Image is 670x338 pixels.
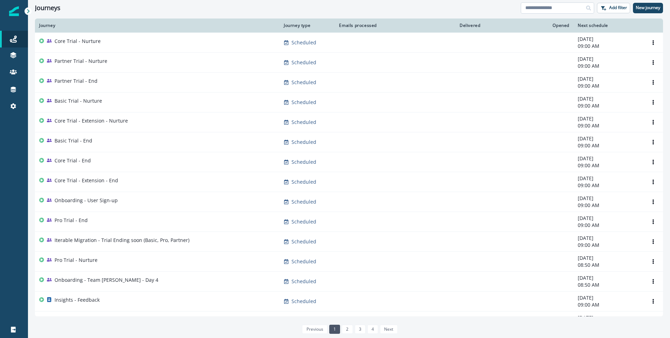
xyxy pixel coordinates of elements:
p: Onboarding - User Sign-up [55,197,118,204]
p: [DATE] [578,195,639,202]
button: Options [648,97,659,108]
a: Basic Trial - NurtureScheduled-[DATE]09:00 AMOptions [35,92,663,112]
p: [DATE] [578,255,639,262]
p: Partner Trial - Nurture [55,58,107,65]
p: Scheduled [291,278,316,285]
button: Options [648,256,659,267]
p: Scheduled [291,59,316,66]
p: Core Trial - End [55,157,91,164]
button: Options [648,117,659,127]
p: Scheduled [291,178,316,185]
p: [DATE] [578,95,639,102]
p: Iterable Migration - Trial Ending soon (Basic, Pro, Partner) [55,237,189,244]
p: Scheduled [291,99,316,106]
p: [DATE] [578,274,639,281]
img: Inflection [9,6,19,16]
p: Core Trial - Extension - End [55,177,118,184]
a: Core Trial - Extension - NurtureScheduled-[DATE]09:00 AMOptions [35,112,663,132]
a: Iterable Migration - Trial Ending soon (Basic, Pro, Partner)Scheduled-[DATE]09:00 AMOptions [35,232,663,251]
p: 09:00 AM [578,142,639,149]
a: Onboarding - Team [PERSON_NAME] - Day 4Scheduled-[DATE]08:50 AMOptions [35,271,663,291]
p: 09:00 AM [578,182,639,189]
a: Page 3 [355,325,366,334]
p: [DATE] [578,115,639,122]
button: New journey [633,3,663,13]
p: [DATE] [578,155,639,162]
p: Onboarding - Team [PERSON_NAME] - Day 4 [55,277,158,284]
p: Scheduled [291,218,316,225]
div: Emails processed [336,23,377,28]
a: Basic Trial - EndScheduled-[DATE]09:00 AMOptions [35,132,663,152]
button: Options [648,57,659,68]
p: Basic Trial - End [55,137,92,144]
p: 09:00 AM [578,301,639,308]
p: 09:00 AM [578,82,639,89]
p: Scheduled [291,298,316,305]
p: [DATE] [578,135,639,142]
button: Add filter [597,3,630,13]
p: Scheduled [291,139,316,146]
p: [DATE] [578,294,639,301]
a: Insights - FeedbackScheduled-[DATE]09:00 AMOptions [35,291,663,311]
a: Page 2 [342,325,353,334]
p: Partner Trial - End [55,78,98,84]
p: Insights - Nurture [55,316,96,323]
p: 09:00 AM [578,102,639,109]
a: Partner Trial - EndScheduled-[DATE]09:00 AMOptions [35,72,663,92]
p: [DATE] [578,314,639,321]
p: [DATE] [578,235,639,242]
a: Insights - NurtureScheduled-[DATE]09:00 AMOptions [35,311,663,331]
p: 09:00 AM [578,242,639,249]
button: Options [648,37,659,48]
a: Pro Trial - EndScheduled-[DATE]09:00 AMOptions [35,212,663,232]
p: Scheduled [291,159,316,166]
a: Page 1 is your current page [329,325,340,334]
p: Core Trial - Nurture [55,38,101,45]
p: Scheduled [291,258,316,265]
p: New journey [636,5,660,10]
button: Options [648,197,659,207]
p: Insights - Feedback [55,296,100,303]
button: Options [648,137,659,147]
a: Page 4 [367,325,378,334]
button: Options [648,236,659,247]
a: Core Trial - EndScheduled-[DATE]09:00 AMOptions [35,152,663,172]
ul: Pagination [300,325,397,334]
button: Options [648,276,659,287]
div: Journey [39,23,275,28]
p: Pro Trial - End [55,217,88,224]
p: Scheduled [291,39,316,46]
button: Options [648,216,659,227]
p: [DATE] [578,56,639,63]
a: Next page [380,325,397,334]
p: 09:00 AM [578,43,639,50]
p: Add filter [609,5,627,10]
p: [DATE] [578,175,639,182]
p: 08:50 AM [578,281,639,288]
button: Options [648,296,659,307]
p: Scheduled [291,238,316,245]
a: Core Trial - NurtureScheduled-[DATE]09:00 AMOptions [35,32,663,52]
p: [DATE] [578,75,639,82]
p: 09:00 AM [578,122,639,129]
p: Scheduled [291,198,316,205]
a: Partner Trial - NurtureScheduled-[DATE]09:00 AMOptions [35,52,663,72]
p: 09:00 AM [578,63,639,69]
h1: Journeys [35,4,60,12]
a: Core Trial - Extension - EndScheduled-[DATE]09:00 AMOptions [35,172,663,192]
div: Delivered [385,23,480,28]
p: Scheduled [291,119,316,126]
p: 09:00 AM [578,202,639,209]
div: Journey type [284,23,328,28]
p: [DATE] [578,36,639,43]
a: Pro Trial - NurtureScheduled-[DATE]08:50 AMOptions [35,251,663,271]
div: Opened [489,23,569,28]
a: Onboarding - User Sign-upScheduled-[DATE]09:00 AMOptions [35,192,663,212]
p: Basic Trial - Nurture [55,97,102,104]
button: Options [648,77,659,88]
p: 09:00 AM [578,162,639,169]
p: [DATE] [578,215,639,222]
p: Pro Trial - Nurture [55,257,98,264]
div: Next schedule [578,23,639,28]
p: 09:00 AM [578,222,639,229]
